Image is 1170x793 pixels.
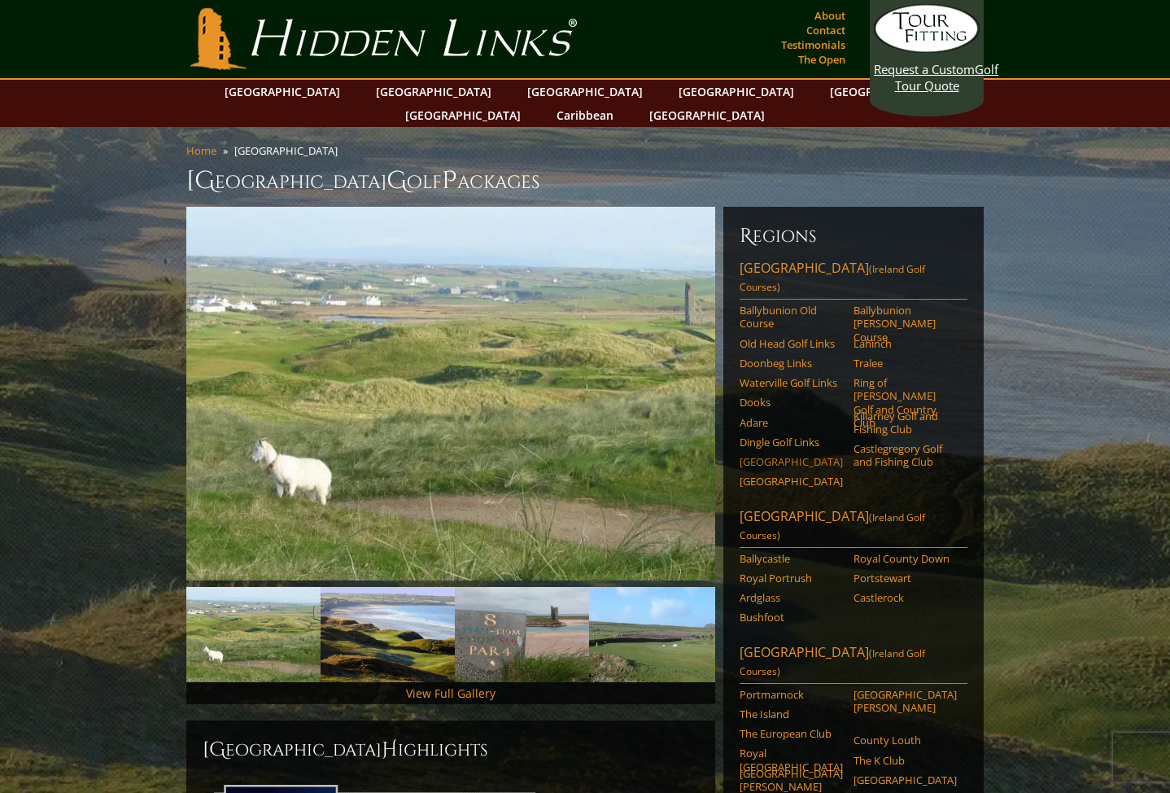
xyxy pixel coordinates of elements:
[740,747,843,773] a: Royal [GEOGRAPHIC_DATA]
[740,507,967,548] a: [GEOGRAPHIC_DATA](Ireland Golf Courses)
[234,143,344,158] li: [GEOGRAPHIC_DATA]
[853,773,957,786] a: [GEOGRAPHIC_DATA]
[740,416,843,429] a: Adare
[853,591,957,604] a: Castlerock
[548,103,622,127] a: Caribbean
[740,223,967,249] h6: Regions
[810,4,849,27] a: About
[740,591,843,604] a: Ardglass
[740,304,843,331] a: Ballybunion Old Course
[740,646,925,678] span: (Ireland Golf Courses)
[822,80,954,103] a: [GEOGRAPHIC_DATA]
[740,552,843,565] a: Ballycastle
[386,164,407,197] span: G
[186,143,216,158] a: Home
[216,80,348,103] a: [GEOGRAPHIC_DATA]
[740,436,843,449] a: Dingle Golf Links
[802,19,849,42] a: Contact
[740,455,843,468] a: [GEOGRAPHIC_DATA]
[203,737,699,763] h2: [GEOGRAPHIC_DATA] ighlights
[740,727,843,740] a: The European Club
[740,376,843,389] a: Waterville Golf Links
[641,103,773,127] a: [GEOGRAPHIC_DATA]
[853,552,957,565] a: Royal County Down
[853,688,957,715] a: [GEOGRAPHIC_DATA][PERSON_NAME]
[853,337,957,350] a: Lahinch
[740,572,843,585] a: Royal Portrush
[853,734,957,747] a: County Louth
[853,572,957,585] a: Portstewart
[740,510,925,542] span: (Ireland Golf Courses)
[853,304,957,344] a: Ballybunion [PERSON_NAME] Course
[740,259,967,300] a: [GEOGRAPHIC_DATA](Ireland Golf Courses)
[406,686,496,701] a: View Full Gallery
[740,396,843,409] a: Dooks
[670,80,802,103] a: [GEOGRAPHIC_DATA]
[740,643,967,684] a: [GEOGRAPHIC_DATA](Ireland Golf Courses)
[519,80,651,103] a: [GEOGRAPHIC_DATA]
[368,80,500,103] a: [GEOGRAPHIC_DATA]
[794,48,849,71] a: The Open
[740,357,843,370] a: Doonbeg Links
[874,61,975,77] span: Request a Custom
[397,103,529,127] a: [GEOGRAPHIC_DATA]
[740,611,843,624] a: Bushfoot
[853,376,957,429] a: Ring of [PERSON_NAME] Golf and Country Club
[853,410,957,436] a: Killarney Golf and Fishing Club
[186,164,984,197] h1: [GEOGRAPHIC_DATA] olf ackages
[853,754,957,767] a: The K Club
[442,164,457,197] span: P
[740,475,843,488] a: [GEOGRAPHIC_DATA]
[382,737,398,763] span: H
[874,4,980,94] a: Request a CustomGolf Tour Quote
[740,337,843,350] a: Old Head Golf Links
[853,442,957,469] a: Castlegregory Golf and Fishing Club
[777,33,849,56] a: Testimonials
[740,688,843,701] a: Portmarnock
[740,708,843,721] a: The Island
[853,357,957,370] a: Tralee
